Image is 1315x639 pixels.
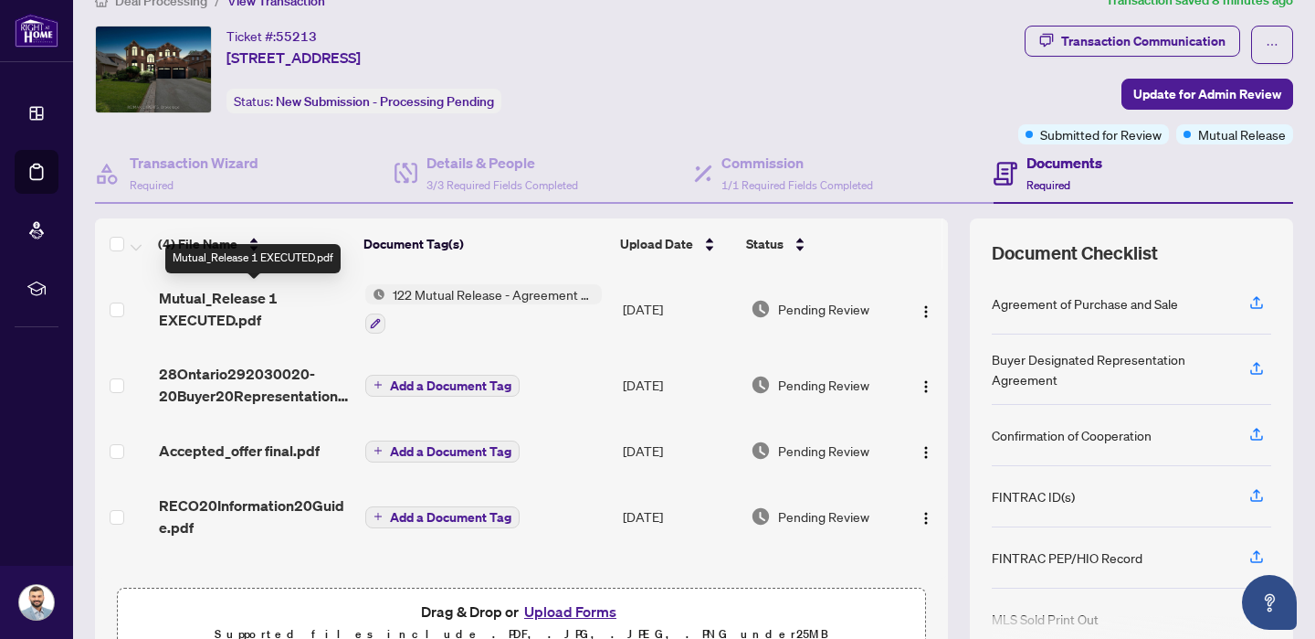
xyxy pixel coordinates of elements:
td: [DATE] [615,270,743,348]
th: Upload Date [613,218,740,270]
div: Mutual_Release 1 EXECUTED.pdf [165,244,341,273]
h4: Documents [1026,152,1102,174]
span: Pending Review [778,506,869,527]
span: (4) File Name [158,234,237,254]
span: plus [373,380,383,389]
span: Required [130,178,174,192]
button: Status Icon122 Mutual Release - Agreement of Purchase and Sale [365,284,602,334]
div: Ticket #: [226,26,317,47]
span: Submitted for Review [1040,124,1162,144]
span: Upload Date [620,234,693,254]
span: 55213 [276,28,317,45]
button: Transaction Communication [1025,26,1240,57]
td: [DATE] [615,348,743,421]
span: 1/1 Required Fields Completed [721,178,873,192]
img: Document Status [751,299,771,319]
img: Logo [919,445,933,460]
span: Add a Document Tag [390,379,511,392]
span: New Submission - Processing Pending [276,93,494,110]
span: plus [373,446,383,455]
img: Document Status [751,441,771,461]
div: MLS Sold Print Out [992,609,1099,629]
span: Required [1026,178,1070,192]
img: Status Icon [365,284,385,304]
span: Status [746,234,784,254]
span: Add a Document Tag [390,445,511,458]
span: Pending Review [778,375,869,395]
button: Update for Admin Review [1121,79,1293,110]
span: Pending Review [778,299,869,319]
th: (4) File Name [151,218,356,270]
div: Status: [226,89,501,113]
button: Add a Document Tag [365,441,520,463]
button: Open asap [1242,575,1297,630]
button: Add a Document Tag [365,373,520,397]
img: IMG-W12354360_1.jpg [96,27,211,112]
button: Add a Document Tag [365,506,520,528]
span: [STREET_ADDRESS] [226,47,361,69]
button: Logo [911,436,941,465]
span: Pending Review [778,441,869,461]
button: Logo [911,370,941,399]
img: Logo [919,304,933,319]
img: Logo [919,379,933,394]
th: Document Tag(s) [356,218,613,270]
span: Mutual_Release 1 EXECUTED.pdf [159,287,351,331]
span: Drag & Drop or [421,600,622,623]
div: FINTRAC ID(s) [992,486,1075,506]
td: [DATE] [615,480,743,553]
span: Accepted_offer final.pdf [159,440,320,462]
button: Add a Document Tag [365,439,520,463]
button: Add a Document Tag [365,375,520,397]
span: Add a Document Tag [390,511,511,524]
h4: Details & People [426,152,578,174]
div: Transaction Communication [1061,27,1226,56]
span: 122 Mutual Release - Agreement of Purchase and Sale [385,284,602,304]
span: Mutual Release [1198,124,1286,144]
div: Confirmation of Cooperation [992,425,1152,445]
img: Logo [919,511,933,526]
th: Status [739,218,898,270]
h4: Transaction Wizard [130,152,258,174]
div: Buyer Designated Representation Agreement [992,349,1227,389]
button: Upload Forms [519,600,622,623]
img: Document Status [751,506,771,527]
span: Update for Admin Review [1133,80,1281,109]
div: Agreement of Purchase and Sale [992,293,1178,314]
span: 28Ontario292030020-20Buyer20Representation20Agreement2020Authority20for20Purchase20or20Lease-3.pdf [159,363,351,407]
span: ellipsis [1266,38,1278,51]
img: Document Status [751,375,771,395]
img: logo [15,14,58,48]
span: plus [373,512,383,521]
div: FINTRAC PEP/HIO Record [992,548,1142,568]
button: Logo [911,502,941,531]
button: Logo [911,294,941,324]
span: 3/3 Required Fields Completed [426,178,578,192]
img: Profile Icon [19,585,54,620]
button: Add a Document Tag [365,505,520,528]
span: Document Checklist [992,240,1158,266]
td: [DATE] [615,421,743,480]
span: RECO20Information20Guide.pdf [159,495,351,538]
h4: Commission [721,152,873,174]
